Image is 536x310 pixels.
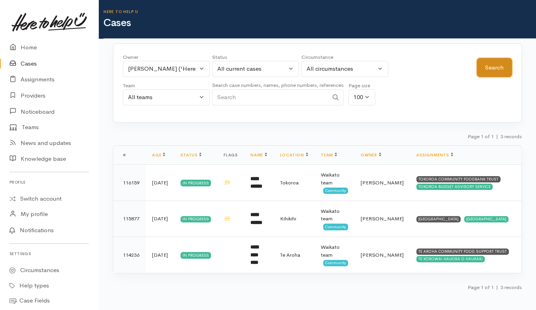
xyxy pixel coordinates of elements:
div: In progress [181,180,211,186]
div: In progress [181,216,211,222]
th: Flags [217,146,244,165]
span: Tokoroa [280,179,298,186]
span: Community [323,224,348,230]
td: [DATE] [146,201,174,237]
span: Te Aroha [280,252,300,258]
div: TOKOROA BUDGET ADVISORY SERVICE [416,184,493,190]
div: Waikato team [321,207,348,223]
td: [DATE] [146,165,174,201]
a: Team [321,152,337,158]
span: [PERSON_NAME] [361,179,404,186]
button: Search [477,58,512,77]
span: | [496,133,498,140]
td: 116159 [113,165,146,201]
div: In progress [181,252,211,258]
small: Page 1 of 1 3 records [468,133,522,140]
div: [PERSON_NAME] ('Here to help u') [128,64,197,73]
h1: Cases [103,17,536,29]
button: All teams [123,89,210,105]
div: TOKOROA COMMUNITY FOODBANK TRUST [416,176,500,182]
div: Team [123,82,210,90]
a: Location [280,152,308,158]
a: Owner [361,152,381,158]
span: Community [323,188,348,194]
div: TE AROHA COMMUNITY FOOD SUPPORT TRUST [416,248,509,255]
span: | [496,284,498,291]
div: All circumstances [307,64,376,73]
div: TE KOROWAI HAUORA O HAURAKI [416,256,485,262]
div: [GEOGRAPHIC_DATA] [416,216,461,222]
div: 100 [354,93,363,102]
h6: Settings [9,248,89,259]
div: Waikato team [321,171,348,186]
div: All current cases [217,64,287,73]
div: All teams [128,93,197,102]
div: Page size [348,82,375,90]
a: Name [250,152,267,158]
div: Waikato team [321,243,348,259]
span: Kihikihi [280,215,296,222]
span: [PERSON_NAME] [361,215,404,222]
span: Community [323,260,348,266]
th: # [113,146,146,165]
td: 114236 [113,237,146,273]
div: [GEOGRAPHIC_DATA] [464,216,508,222]
div: Circumstance [301,53,388,61]
button: Shirley Mackie ('Here to help u') [123,61,210,77]
td: [DATE] [146,237,174,273]
a: Status [181,152,201,158]
small: Page 1 of 1 3 records [468,284,522,291]
a: Assignments [416,152,453,158]
div: Owner [123,53,210,61]
button: All current cases [212,61,299,77]
span: [PERSON_NAME] [361,252,404,258]
h6: Here to help u [103,9,536,14]
td: 115877 [113,201,146,237]
button: All circumstances [301,61,388,77]
button: 100 [348,89,375,105]
div: Status [212,53,299,61]
input: Search [212,89,328,105]
small: Search case numbers, names, phone numbers, references [212,82,344,88]
h6: Profile [9,177,89,188]
a: Age [152,152,165,158]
